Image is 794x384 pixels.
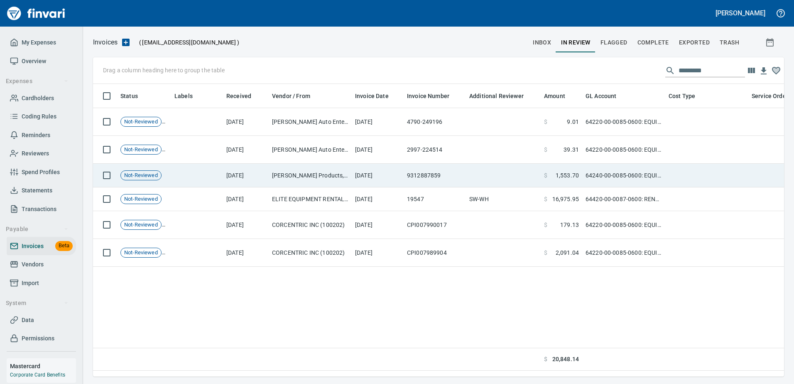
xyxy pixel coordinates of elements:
button: Choose columns to display [745,64,757,77]
a: Vendors [7,255,76,274]
td: 4790-249196 [404,108,466,136]
td: [DATE] [352,108,404,136]
span: Not-Reviewed [121,146,161,154]
a: InvoicesBeta [7,237,76,256]
td: [PERSON_NAME] Auto Enterprises, LLC (102525) [269,108,352,136]
button: Show invoices within a particular date range [757,35,784,50]
td: [DATE] [352,211,404,239]
span: Invoice Date [355,91,389,101]
span: Invoice Number [407,91,460,101]
span: Not-Reviewed [121,172,161,180]
span: $ [544,118,547,126]
span: Not-Reviewed [121,249,161,257]
span: Spend Profiles [22,167,60,177]
span: Exported [679,37,710,48]
button: System [2,295,72,311]
span: Not-Reviewed [121,118,161,126]
span: inbox [533,37,551,48]
span: Invoices [22,241,44,251]
span: $ [544,221,547,229]
span: GL Account [586,91,627,101]
button: Upload an Invoice [118,37,134,47]
span: Import [22,278,39,288]
a: Data [7,311,76,330]
span: 9.01 [567,118,579,126]
button: Column choices favorited. Click to reset to default [770,64,782,77]
img: Finvari [5,3,67,23]
button: Download table [757,65,770,77]
td: CORCENTRIC INC (100202) [269,239,352,267]
button: [PERSON_NAME] [713,7,767,20]
span: Pages Split [162,249,176,256]
span: Expenses [6,76,69,86]
span: 2,091.04 [556,249,579,257]
a: Overview [7,52,76,71]
span: Additional Reviewer [469,91,524,101]
span: Invoice Number [407,91,449,101]
a: My Expenses [7,33,76,52]
span: System [6,298,69,308]
td: CPI007990017 [404,211,466,239]
span: Received [226,91,262,101]
td: CORCENTRIC INC (100202) [269,211,352,239]
span: Complete [637,37,669,48]
td: [DATE] [352,136,404,164]
span: 1,553.70 [556,171,579,180]
span: Cardholders [22,93,54,103]
span: Labels [174,91,193,101]
span: Status [120,91,138,101]
a: Import [7,274,76,293]
a: Cardholders [7,89,76,108]
span: Pages Split [162,146,176,153]
span: 20,848.14 [552,355,579,364]
span: Transactions [22,204,56,214]
a: Permissions [7,329,76,348]
td: 64420-00-0087-0600: RENTAL EQUIPMENT EXPENSE [582,187,665,211]
span: Beta [55,241,73,251]
td: 64220-00-0085-0600: EQUIPMENT R&M - PARTS [582,136,665,164]
td: [DATE] [223,211,269,239]
span: Statements [22,185,52,196]
span: Pages Split [162,118,176,125]
button: Payable [2,222,72,237]
h6: Mastercard [10,362,76,371]
span: Invoice Date [355,91,399,101]
span: Vendors [22,259,44,270]
span: $ [544,195,547,203]
span: $ [544,145,547,154]
td: 64220-00-0085-0600: EQUIPMENT R&M - PARTS [582,239,665,267]
span: Flagged [600,37,627,48]
span: Permissions [22,333,54,344]
span: Not-Reviewed [121,221,161,229]
td: [DATE] [352,239,404,267]
td: SW-WH [466,187,541,211]
a: Coding Rules [7,107,76,126]
p: ( ) [134,38,239,47]
td: ELITE EQUIPMENT RENTAL, LLC (102592) [269,187,352,211]
span: Received [226,91,251,101]
td: 64220-00-0085-0600: EQUIPMENT R&M - PARTS [582,211,665,239]
button: Expenses [2,74,72,89]
span: $ [544,171,547,180]
span: Reviewers [22,148,49,159]
td: 64220-00-0085-0600: EQUIPMENT R&M - PARTS [582,108,665,136]
a: Spend Profiles [7,163,76,182]
span: $ [544,249,547,257]
span: Data [22,315,34,325]
span: Cost Type [669,91,706,101]
span: Coding Rules [22,111,56,122]
span: Amount [544,91,565,101]
td: [DATE] [352,164,404,187]
span: Vendor / From [272,91,321,101]
td: 2997-224514 [404,136,466,164]
nav: breadcrumb [93,37,118,47]
td: CPI007989904 [404,239,466,267]
td: [DATE] [223,187,269,211]
td: [DATE] [223,164,269,187]
p: Invoices [93,37,118,47]
span: Overview [22,56,46,66]
span: Reminders [22,130,50,140]
td: [DATE] [223,239,269,267]
span: Additional Reviewer [469,91,534,101]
